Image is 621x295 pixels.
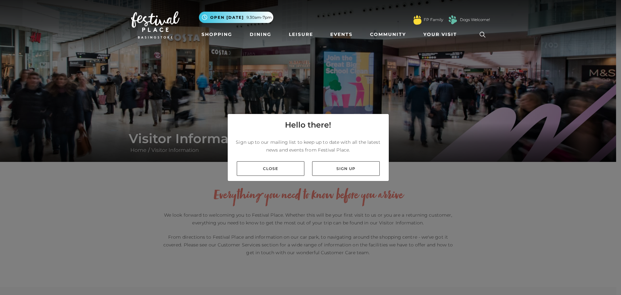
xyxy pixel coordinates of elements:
a: FP Family [424,17,443,23]
a: Your Visit [421,28,463,40]
img: Festival Place Logo [131,11,180,39]
a: Shopping [199,28,235,40]
a: Events [328,28,355,40]
h4: Hello there! [285,119,331,131]
a: Sign up [312,161,380,176]
button: Open [DATE] 9.30am-7pm [199,12,273,23]
span: Your Visit [423,31,457,38]
a: Dogs Welcome! [460,17,490,23]
a: Community [367,28,409,40]
span: 9.30am-7pm [246,15,272,20]
span: Open [DATE] [210,15,244,20]
p: Sign up to our mailing list to keep up to date with all the latest news and events from Festival ... [233,138,384,154]
a: Dining [247,28,274,40]
a: Leisure [286,28,316,40]
a: Close [237,161,304,176]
